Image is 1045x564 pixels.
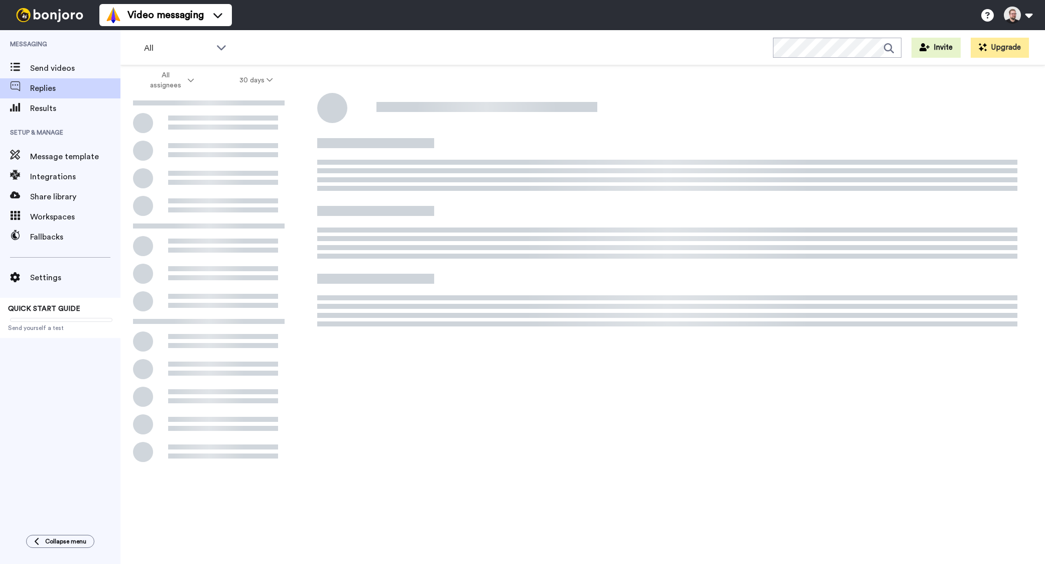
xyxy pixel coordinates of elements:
span: Results [30,102,120,115]
button: Invite [911,38,961,58]
button: 30 days [217,71,296,89]
span: Message template [30,151,120,163]
button: All assignees [122,66,217,94]
img: vm-color.svg [105,7,121,23]
span: Share library [30,191,120,203]
img: bj-logo-header-white.svg [12,8,87,22]
span: Fallbacks [30,231,120,243]
span: Integrations [30,171,120,183]
span: All [144,42,211,54]
button: Upgrade [971,38,1029,58]
button: Collapse menu [26,535,94,548]
span: Settings [30,272,120,284]
span: Send yourself a test [8,324,112,332]
span: Video messaging [127,8,204,22]
span: Collapse menu [45,537,86,545]
span: Replies [30,82,120,94]
span: Workspaces [30,211,120,223]
span: Send videos [30,62,120,74]
span: QUICK START GUIDE [8,305,80,312]
span: All assignees [145,70,186,90]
